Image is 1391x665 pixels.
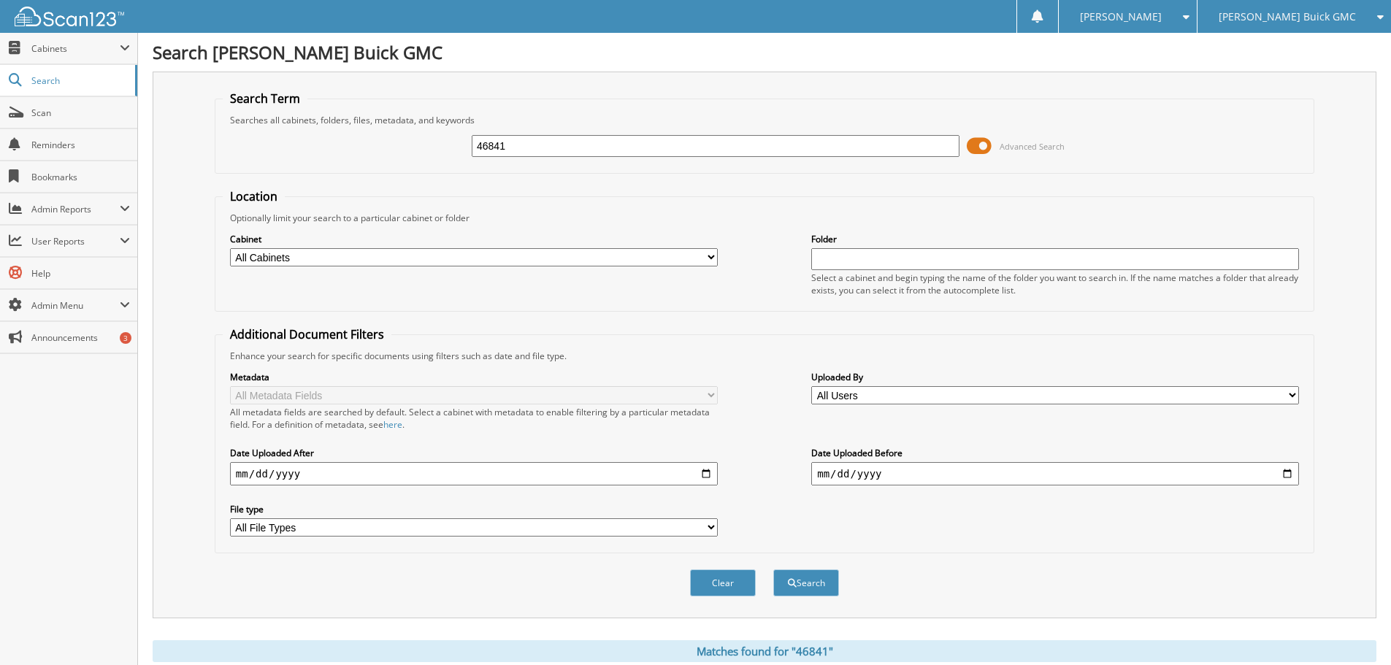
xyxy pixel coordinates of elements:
[31,74,128,87] span: Search
[31,267,130,280] span: Help
[15,7,124,26] img: scan123-logo-white.svg
[773,569,839,596] button: Search
[223,114,1306,126] div: Searches all cabinets, folders, files, metadata, and keywords
[230,233,718,245] label: Cabinet
[223,326,391,342] legend: Additional Document Filters
[1000,141,1065,152] span: Advanced Search
[153,40,1376,64] h1: Search [PERSON_NAME] Buick GMC
[31,107,130,119] span: Scan
[223,212,1306,224] div: Optionally limit your search to a particular cabinet or folder
[230,371,718,383] label: Metadata
[31,139,130,151] span: Reminders
[383,418,402,431] a: here
[153,640,1376,662] div: Matches found for "46841"
[223,188,285,204] legend: Location
[31,299,120,312] span: Admin Menu
[223,91,307,107] legend: Search Term
[230,503,718,515] label: File type
[230,462,718,485] input: start
[811,447,1299,459] label: Date Uploaded Before
[120,332,131,344] div: 3
[31,42,120,55] span: Cabinets
[1080,12,1162,21] span: [PERSON_NAME]
[230,447,718,459] label: Date Uploaded After
[811,233,1299,245] label: Folder
[811,462,1299,485] input: end
[811,272,1299,296] div: Select a cabinet and begin typing the name of the folder you want to search in. If the name match...
[31,235,120,247] span: User Reports
[230,406,718,431] div: All metadata fields are searched by default. Select a cabinet with metadata to enable filtering b...
[31,331,130,344] span: Announcements
[223,350,1306,362] div: Enhance your search for specific documents using filters such as date and file type.
[690,569,756,596] button: Clear
[31,171,130,183] span: Bookmarks
[811,371,1299,383] label: Uploaded By
[1219,12,1356,21] span: [PERSON_NAME] Buick GMC
[31,203,120,215] span: Admin Reports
